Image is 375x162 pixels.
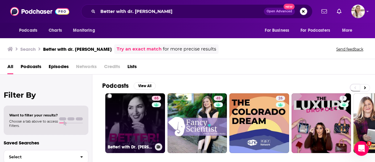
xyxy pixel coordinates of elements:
a: Charts [45,25,66,36]
a: PodcastsView All [102,82,156,90]
h3: Better! with Dr. [PERSON_NAME] [108,144,152,150]
span: 1 [367,141,372,146]
img: Podchaser - Follow, Share and Rate Podcasts [10,6,69,17]
a: Show notifications dropdown [319,6,329,17]
a: All [7,62,13,74]
a: 45 [167,93,227,153]
h2: Podcasts [102,82,129,90]
input: Search podcasts, credits, & more... [98,6,264,16]
span: Select [4,155,75,159]
span: Monitoring [73,26,95,35]
a: Episodes [49,62,69,74]
span: Charts [49,26,62,35]
a: Lists [127,62,137,74]
h3: Search [20,46,36,52]
span: 26 [278,95,283,102]
span: for more precise results [163,46,216,53]
span: 65 [154,95,159,102]
span: For Business [265,26,289,35]
button: open menu [260,25,297,36]
a: Show notifications dropdown [334,6,344,17]
button: Send feedback [334,47,365,52]
a: Podcasts [21,62,41,74]
span: Podcasts [19,26,37,35]
span: Choose a tab above to access filters. [9,119,58,128]
span: Networks [76,62,97,74]
span: More [342,26,353,35]
span: 45 [216,95,220,102]
img: User Profile [351,5,365,18]
span: Logged in as acquavie [351,5,365,18]
button: open menu [338,25,360,36]
button: open menu [15,25,45,36]
a: 45 [214,96,223,101]
button: Open AdvancedNew [264,8,295,15]
span: 7 [342,95,344,102]
button: View All [134,82,156,90]
span: Credits [104,62,120,74]
a: Try an exact match [117,46,162,53]
a: 7 [292,93,351,153]
button: open menu [296,25,339,36]
span: New [284,4,295,10]
a: 65Better! with Dr. [PERSON_NAME] [105,93,165,153]
h3: Better with dr. [PERSON_NAME] [43,46,112,52]
div: Search podcasts, credits, & more... [81,4,312,18]
span: Open Advanced [267,10,292,13]
p: Saved Searches [4,140,88,146]
h2: Filter By [4,91,88,99]
a: 7 [340,96,347,101]
a: 26 [276,96,285,101]
button: Show profile menu [351,5,365,18]
span: For Podcasters [300,26,330,35]
a: 65 [152,96,161,101]
iframe: Intercom live chat [354,141,369,156]
a: 26 [229,93,289,153]
span: Want to filter your results? [9,113,58,117]
button: open menu [69,25,103,36]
